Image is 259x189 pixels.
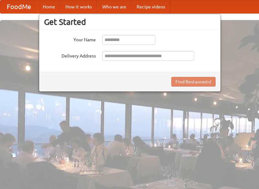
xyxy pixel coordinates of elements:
a: Who we are [97,0,131,13]
h3: Get Started [44,17,216,27]
label: Delivery Address [44,51,96,59]
button: Find Restaurants! [171,77,216,87]
a: Recipe videos [131,0,170,13]
label: Your Name [44,35,96,43]
a: FoodMe [0,0,38,13]
a: How it works [60,0,97,13]
a: Home [38,0,60,13]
